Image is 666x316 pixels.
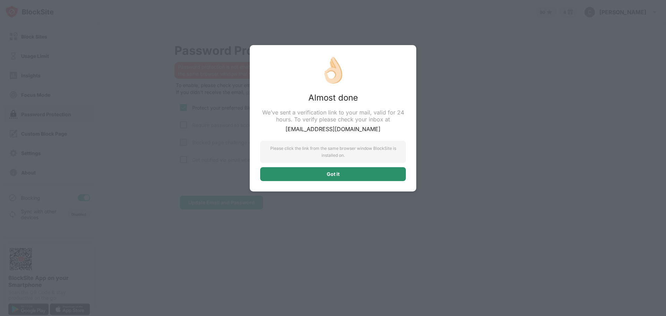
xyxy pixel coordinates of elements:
div: 👌🏻 [260,55,406,92]
div: Please click the link from the same browser window BlockSite is installed on. [260,141,406,163]
div: We’ve sent a verification link to your mail, valid for 24 hours. To verify please check your inbo... [260,103,406,123]
div: [EMAIL_ADDRESS][DOMAIN_NAME] [260,123,406,141]
div: Almost done [260,92,406,103]
div: Got it [327,171,340,177]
